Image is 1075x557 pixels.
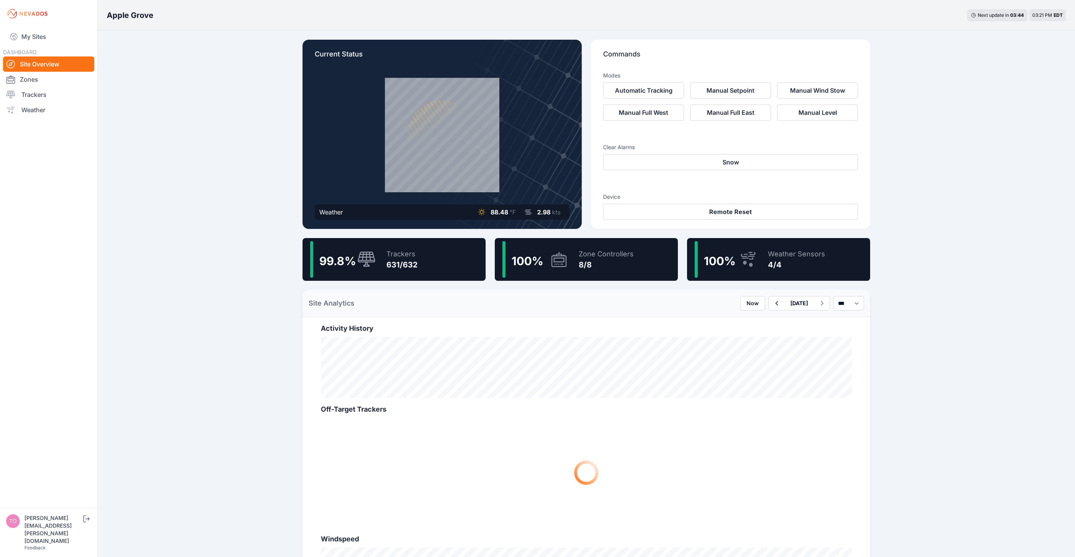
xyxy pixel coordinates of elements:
span: EDT [1054,12,1063,18]
span: °F [510,208,516,216]
a: Site Overview [3,56,94,72]
h3: Modes [603,72,620,79]
h2: Off-Target Trackers [321,404,852,415]
h2: Windspeed [321,534,852,544]
div: Trackers [386,249,418,259]
a: Trackers [3,87,94,102]
h3: Clear Alarms [603,143,858,151]
p: Commands [603,49,858,66]
button: Manual Full West [603,105,684,121]
button: Manual Full East [690,105,771,121]
div: Weather Sensors [768,249,825,259]
span: 99.8 % [319,254,356,268]
span: 100 % [512,254,543,268]
span: 100 % [704,254,735,268]
p: Current Status [315,49,570,66]
div: 4/4 [768,259,825,270]
span: kts [552,208,560,216]
a: Zones [3,72,94,87]
nav: Breadcrumb [107,5,153,25]
button: Remote Reset [603,204,858,220]
img: tomasz.barcz@energix-group.com [6,514,20,528]
span: 03:21 PM [1032,12,1052,18]
a: Feedback [24,545,46,551]
h2: Activity History [321,323,852,334]
button: Snow [603,154,858,170]
a: My Sites [3,27,94,46]
div: [PERSON_NAME][EMAIL_ADDRESS][PERSON_NAME][DOMAIN_NAME] [24,514,82,545]
h3: Apple Grove [107,10,153,21]
span: 2.98 [537,208,550,216]
h2: Site Analytics [309,298,354,309]
span: DASHBOARD [3,49,37,55]
div: Zone Controllers [579,249,634,259]
button: Manual Wind Stow [777,82,858,98]
button: Automatic Tracking [603,82,684,98]
div: 8/8 [579,259,634,270]
button: [DATE] [784,296,814,310]
span: Next update in [978,12,1009,18]
a: 100%Weather Sensors4/4 [687,238,870,281]
a: 99.8%Trackers631/632 [303,238,486,281]
a: 100%Zone Controllers8/8 [495,238,678,281]
h3: Device [603,193,858,201]
button: Manual Setpoint [690,82,771,98]
a: Weather [3,102,94,118]
span: 88.48 [491,208,508,216]
button: Manual Level [777,105,858,121]
div: 631/632 [386,259,418,270]
div: Weather [319,208,343,217]
img: Nevados [6,8,49,20]
button: Now [740,296,765,311]
div: 03 : 44 [1010,12,1024,18]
